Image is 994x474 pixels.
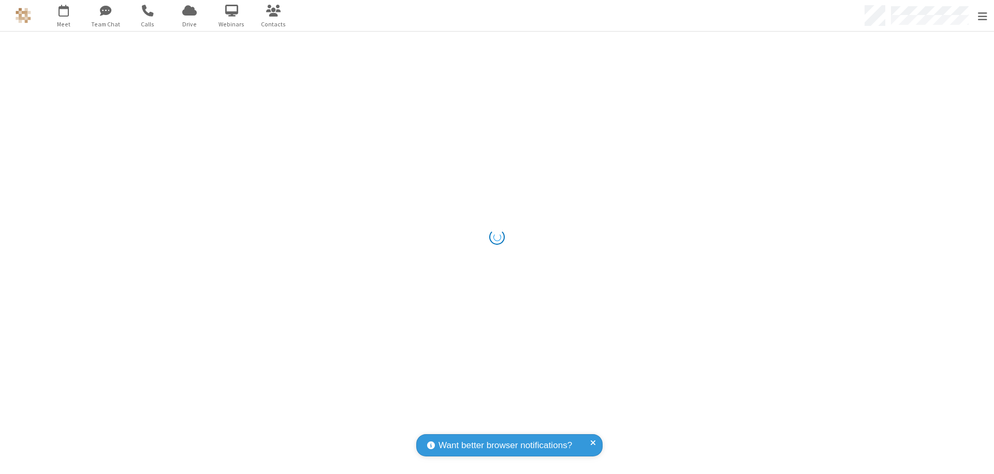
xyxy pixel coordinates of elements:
img: QA Selenium DO NOT DELETE OR CHANGE [16,8,31,23]
span: Drive [170,20,209,29]
span: Contacts [254,20,293,29]
span: Calls [128,20,167,29]
span: Webinars [212,20,251,29]
span: Want better browser notifications? [438,439,572,452]
span: Team Chat [86,20,125,29]
span: Meet [45,20,83,29]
